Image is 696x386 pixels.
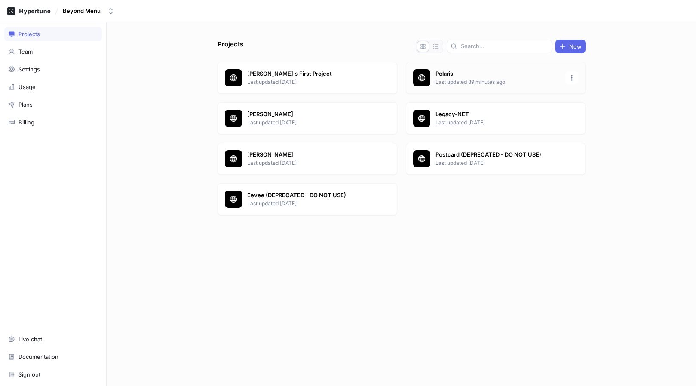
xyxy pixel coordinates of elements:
[4,62,102,77] a: Settings
[569,44,582,49] span: New
[18,101,33,108] div: Plans
[247,159,372,167] p: Last updated [DATE]
[247,191,372,200] p: Eevee (DEPRECATED - DO NOT USE)
[435,78,560,86] p: Last updated 39 minutes ago
[18,371,40,378] div: Sign out
[4,115,102,130] a: Billing
[435,70,560,78] p: Polaris
[247,78,372,86] p: Last updated [DATE]
[63,7,101,15] div: Beyond Menu
[4,27,102,41] a: Projects
[4,97,102,112] a: Plans
[18,48,33,55] div: Team
[247,110,372,119] p: [PERSON_NAME]
[218,40,243,53] p: Projects
[247,151,372,159] p: [PERSON_NAME]
[435,110,560,119] p: Legacy-NET
[4,349,102,364] a: Documentation
[461,42,548,51] input: Search...
[18,31,40,37] div: Projects
[18,353,58,360] div: Documentation
[18,83,36,90] div: Usage
[435,119,560,127] p: Last updated [DATE]
[247,70,372,78] p: [PERSON_NAME]'s First Project
[555,40,586,53] button: New
[247,119,372,127] p: Last updated [DATE]
[59,4,118,18] button: Beyond Menu
[435,159,560,167] p: Last updated [DATE]
[18,66,40,73] div: Settings
[435,151,560,159] p: Postcard (DEPRECATED - DO NOT USE)
[4,44,102,59] a: Team
[18,119,34,126] div: Billing
[4,80,102,94] a: Usage
[247,200,372,207] p: Last updated [DATE]
[18,336,42,343] div: Live chat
